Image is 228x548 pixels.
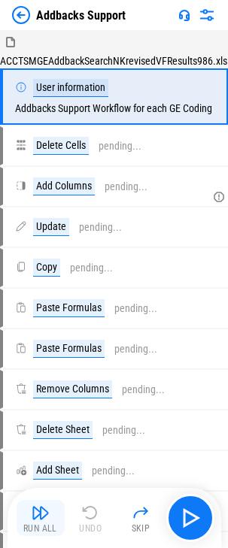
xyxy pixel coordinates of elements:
div: Paste Formulas [33,299,105,317]
div: pending... [122,384,165,395]
div: User information [33,79,108,97]
div: Remove Columns [33,380,112,398]
img: Skip [132,504,150,522]
div: Addbacks Support [36,8,126,23]
img: Main button [178,506,202,530]
div: Update [33,218,69,236]
img: Settings menu [198,6,216,24]
img: Run All [32,504,50,522]
button: Skip [117,500,165,536]
div: pending... [99,141,141,152]
div: Paste Formulas [33,340,105,358]
button: Run All [17,500,65,536]
div: Add Sheet [33,462,82,480]
svg: Adding a column to match the table structure of the Addbacks review file [213,191,225,203]
div: Add Columns [33,177,95,195]
div: Delete Sheet [33,421,93,439]
div: Addbacks Support Workflow for each GE Coding [15,79,212,114]
div: pending... [102,425,145,436]
div: Skip [132,524,150,533]
div: Copy [33,259,60,277]
img: Support [178,9,190,21]
div: pending... [79,222,122,233]
div: Delete Cells [33,137,89,155]
div: pending... [114,303,157,314]
div: pending... [114,344,157,355]
div: Run All [23,524,57,533]
div: pending... [92,465,135,477]
img: Back [12,6,30,24]
div: pending... [70,262,113,274]
div: pending... [105,181,147,192]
